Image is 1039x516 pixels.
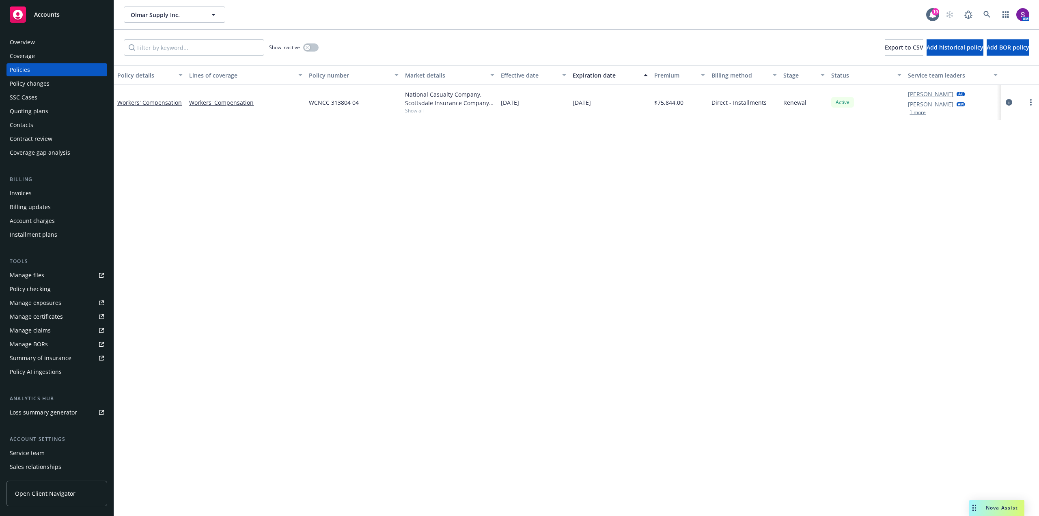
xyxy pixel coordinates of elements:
[6,352,107,365] a: Summary of insurance
[10,146,70,159] div: Coverage gap analysis
[6,296,107,309] a: Manage exposures
[6,435,107,443] div: Account settings
[654,98,683,107] span: $75,844.00
[10,460,61,473] div: Sales relationships
[117,99,182,106] a: Workers' Compensation
[711,71,768,80] div: Billing method
[6,105,107,118] a: Quoting plans
[309,71,389,80] div: Policy number
[501,71,557,80] div: Effective date
[10,132,52,145] div: Contract review
[6,132,107,145] a: Contract review
[6,269,107,282] a: Manage files
[6,214,107,227] a: Account charges
[708,65,780,85] button: Billing method
[405,71,485,80] div: Market details
[10,352,71,365] div: Summary of insurance
[6,395,107,403] div: Analytics hub
[6,447,107,460] a: Service team
[131,11,201,19] span: Olmar Supply Inc.
[6,146,107,159] a: Coverage gap analysis
[10,228,57,241] div: Installment plans
[124,6,225,23] button: Olmar Supply Inc.
[6,228,107,241] a: Installment plans
[987,39,1029,56] button: Add BOR policy
[269,44,300,51] span: Show inactive
[6,324,107,337] a: Manage claims
[6,365,107,378] a: Policy AI ingestions
[6,187,107,200] a: Invoices
[569,65,651,85] button: Expiration date
[1016,8,1029,21] img: photo
[927,39,983,56] button: Add historical policy
[10,187,32,200] div: Invoices
[960,6,976,23] a: Report a Bug
[831,71,892,80] div: Status
[10,296,61,309] div: Manage exposures
[6,257,107,266] div: Tools
[573,98,591,107] span: [DATE]
[932,8,939,15] div: 19
[498,65,569,85] button: Effective date
[10,338,48,351] div: Manage BORs
[6,50,107,63] a: Coverage
[998,6,1014,23] a: Switch app
[573,71,639,80] div: Expiration date
[834,99,851,106] span: Active
[309,98,359,107] span: WCNCC 313804 04
[651,65,709,85] button: Premium
[117,71,174,80] div: Policy details
[885,39,923,56] button: Export to CSV
[306,65,401,85] button: Policy number
[969,500,979,516] div: Drag to move
[189,98,302,107] a: Workers' Compensation
[6,91,107,104] a: SSC Cases
[885,43,923,51] span: Export to CSV
[711,98,767,107] span: Direct - Installments
[6,3,107,26] a: Accounts
[6,119,107,132] a: Contacts
[34,11,60,18] span: Accounts
[828,65,905,85] button: Status
[501,98,519,107] span: [DATE]
[10,105,48,118] div: Quoting plans
[6,460,107,473] a: Sales relationships
[405,90,494,107] div: National Casualty Company, Scottsdale Insurance Company (Nationwide), Midwest General Insurance D...
[780,65,828,85] button: Stage
[10,310,63,323] div: Manage certificates
[6,63,107,76] a: Policies
[6,201,107,214] a: Billing updates
[10,283,51,296] div: Policy checking
[905,65,1000,85] button: Service team leaders
[1004,97,1014,107] a: circleInformation
[189,71,293,80] div: Lines of coverage
[10,36,35,49] div: Overview
[783,98,806,107] span: Renewal
[405,107,494,114] span: Show all
[10,119,33,132] div: Contacts
[783,71,816,80] div: Stage
[124,39,264,56] input: Filter by keyword...
[10,406,77,419] div: Loss summary generator
[986,504,1018,511] span: Nova Assist
[402,65,498,85] button: Market details
[10,201,51,214] div: Billing updates
[6,310,107,323] a: Manage certificates
[6,175,107,184] div: Billing
[10,324,51,337] div: Manage claims
[10,365,62,378] div: Policy AI ingestions
[114,65,186,85] button: Policy details
[10,63,30,76] div: Policies
[927,43,983,51] span: Add historical policy
[10,269,44,282] div: Manage files
[654,71,696,80] div: Premium
[10,77,50,90] div: Policy changes
[10,50,35,63] div: Coverage
[186,65,306,85] button: Lines of coverage
[1026,97,1036,107] a: more
[6,77,107,90] a: Policy changes
[908,100,953,108] a: [PERSON_NAME]
[6,36,107,49] a: Overview
[10,91,37,104] div: SSC Cases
